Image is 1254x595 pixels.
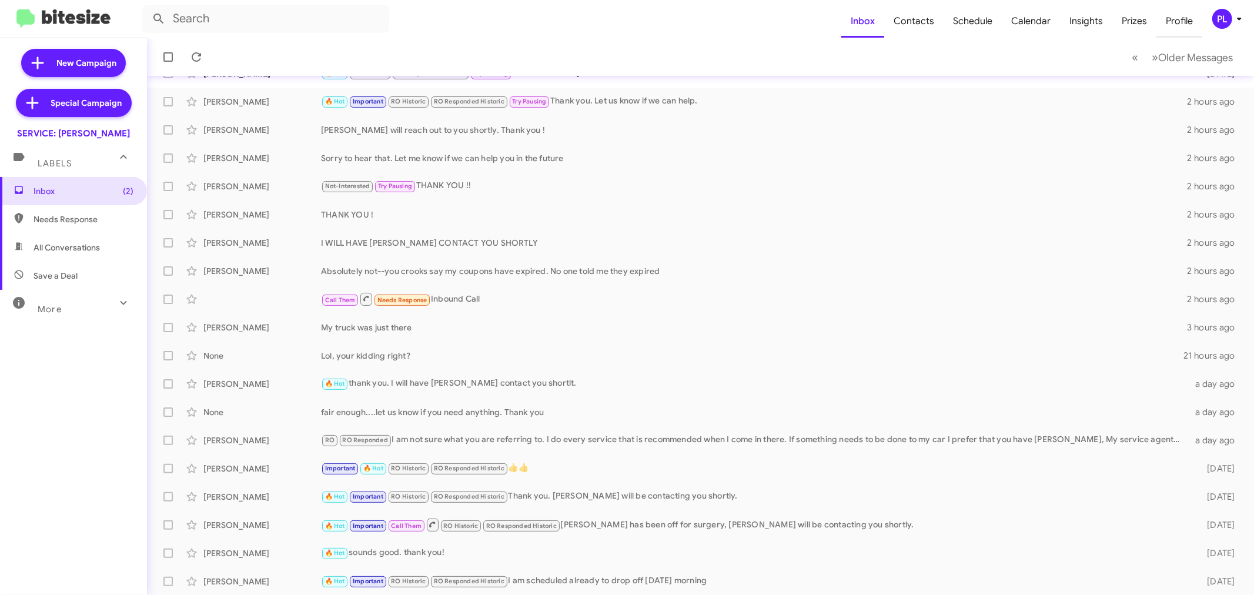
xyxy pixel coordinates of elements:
a: Inbox [841,4,884,38]
div: Inbound Call [321,292,1186,306]
span: « [1132,50,1138,65]
span: Important [353,522,383,530]
div: a day ago [1186,406,1245,418]
div: [PERSON_NAME] [203,434,321,446]
a: Contacts [884,4,944,38]
div: [DATE] [1186,519,1245,531]
div: [PERSON_NAME] [203,96,321,108]
div: [PERSON_NAME] [203,519,321,531]
span: Inbox [34,185,133,197]
div: [PERSON_NAME] [203,576,321,587]
div: [PERSON_NAME] [203,378,321,390]
span: Save a Deal [34,270,78,282]
div: [PERSON_NAME] [203,237,321,249]
div: [PERSON_NAME] [203,265,321,277]
a: Special Campaign [16,89,132,117]
span: RO Responded Historic [434,98,504,105]
div: [PERSON_NAME] [203,124,321,136]
span: Call Them [391,522,422,530]
div: [DATE] [1186,491,1245,503]
span: Call Them [325,296,356,304]
div: [PERSON_NAME] [203,463,321,474]
div: 2 hours ago [1186,180,1245,192]
a: Insights [1060,4,1112,38]
span: Needs Response [34,213,133,225]
a: Schedule [944,4,1002,38]
div: 2 hours ago [1186,293,1245,305]
span: Not-Interested [325,182,370,190]
div: 3 hours ago [1186,322,1245,333]
div: [PERSON_NAME] [203,491,321,503]
div: [PERSON_NAME] [203,180,321,192]
div: Absolutely not--you crooks say my coupons have expired. No one told me they expired [321,265,1186,277]
div: 2 hours ago [1186,124,1245,136]
a: Profile [1156,4,1202,38]
span: RO Responded [342,436,387,444]
span: Needs Response [377,296,427,304]
div: [DATE] [1186,576,1245,587]
div: 2 hours ago [1186,209,1245,220]
div: Lol, your kidding right? [321,350,1183,362]
div: THANK YOU !! [321,179,1186,193]
div: 21 hours ago [1183,350,1245,362]
span: Try Pausing [512,98,546,105]
span: Important [353,493,383,500]
div: 2 hours ago [1186,152,1245,164]
a: New Campaign [21,49,126,77]
div: Thank you. [PERSON_NAME] will be contacting you shortly. [321,490,1186,503]
span: RO Responded Historic [434,493,504,500]
span: (2) [123,185,133,197]
span: RO Responded Historic [434,577,504,585]
div: [PERSON_NAME] has been off for surgery, [PERSON_NAME] will be contacting you shortly. [321,517,1186,532]
button: Previous [1125,45,1145,69]
div: PL [1212,9,1232,29]
button: Next [1145,45,1240,69]
div: I am not sure what you are referring to. I do every service that is recommended when I come in th... [321,433,1186,447]
span: New Campaign [56,57,116,69]
span: 🔥 Hot [363,464,383,472]
div: [PERSON_NAME] [203,152,321,164]
span: RO Responded Historic [486,522,557,530]
span: Important [325,464,356,472]
div: [DATE] [1186,547,1245,559]
div: 👍👍 [321,462,1186,475]
div: My truck was just there [321,322,1186,333]
span: 🔥 Hot [325,522,345,530]
span: RO Historic [391,98,426,105]
div: THANK YOU ! [321,209,1186,220]
div: None [203,406,321,418]
div: a day ago [1186,378,1245,390]
div: fair enough....let us know if you need anything. Thank you [321,406,1186,418]
span: 🔥 Hot [325,549,345,557]
div: a day ago [1186,434,1245,446]
span: Important [353,577,383,585]
a: Prizes [1112,4,1156,38]
span: RO [325,436,335,444]
input: Search [142,5,389,33]
div: [DATE] [1186,463,1245,474]
span: RO Responded Historic [434,464,504,472]
div: I am scheduled already to drop off [DATE] morning [321,574,1186,588]
div: [PERSON_NAME] will reach out to you shortly. Thank you ! [321,124,1186,136]
span: Try Pausing [378,182,412,190]
span: Labels [38,158,72,169]
span: 🔥 Hot [325,577,345,585]
span: Important [353,98,383,105]
span: RO Historic [443,522,478,530]
div: [PERSON_NAME] [203,547,321,559]
span: RO Historic [391,493,426,500]
div: None [203,350,321,362]
span: RO Historic [391,577,426,585]
div: SERVICE: [PERSON_NAME] [17,128,130,139]
div: sounds good. thank you! [321,546,1186,560]
div: thank you. I will have [PERSON_NAME] contact you shortlt. [321,377,1186,390]
div: Sorry to hear that. Let me know if we can help you in the future [321,152,1186,164]
span: 🔥 Hot [325,493,345,500]
div: 2 hours ago [1186,237,1245,249]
